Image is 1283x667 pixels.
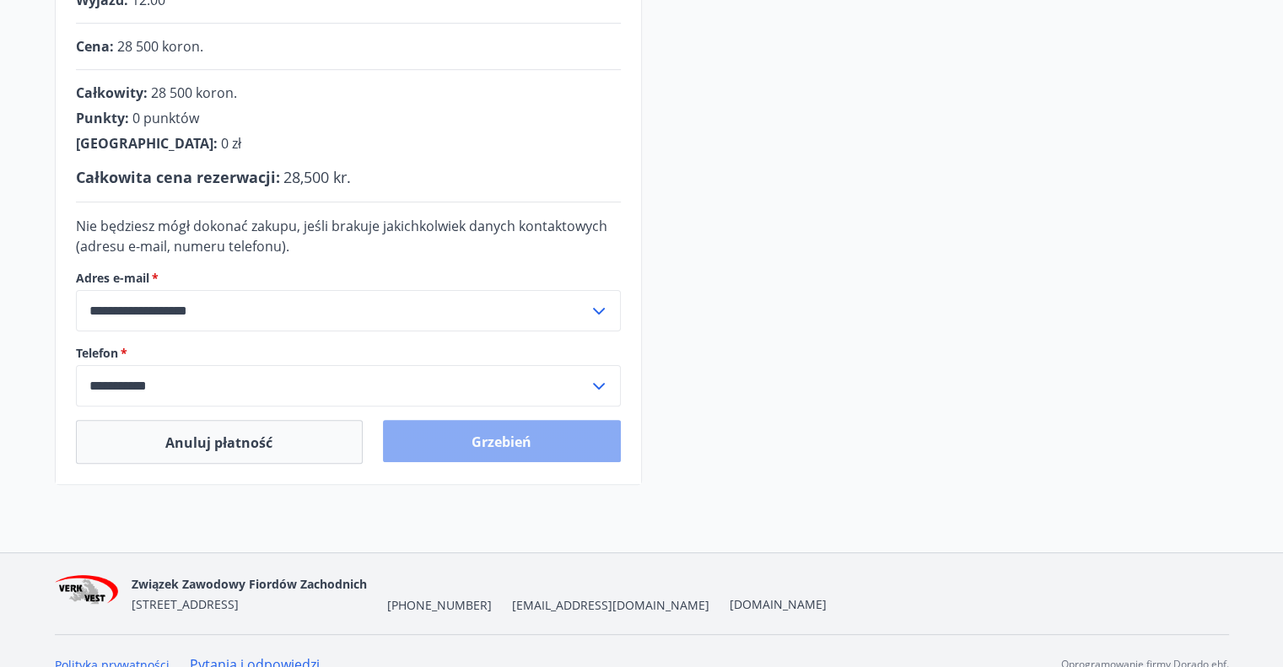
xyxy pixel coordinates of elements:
[125,109,129,127] font: :
[512,597,709,613] font: [EMAIL_ADDRESS][DOMAIN_NAME]
[143,109,199,127] font: punktów
[76,167,276,187] font: Całkowita cena rezerwacji
[110,37,114,56] font: :
[730,596,827,612] a: [DOMAIN_NAME]
[143,83,148,102] font: :
[76,83,143,102] font: Całkowity
[151,83,237,102] font: 28 500 koron.
[387,597,492,613] font: [PHONE_NUMBER]
[213,134,218,153] font: :
[165,433,272,452] font: Anuluj płatność
[55,575,119,611] img: jihgzMk4dcgjRAW2aMgpbAqQEG7LZi0j9dOLAUvz.png
[276,167,280,187] font: :
[76,345,118,361] font: Telefon
[283,167,351,187] font: 28,500 kr.
[221,134,241,153] font: 0 zł
[76,134,213,153] font: [GEOGRAPHIC_DATA]
[76,420,363,464] button: Anuluj płatność
[472,433,531,451] font: Grzebień
[76,270,149,286] font: Adres e-mail
[76,37,110,56] font: Cena
[132,596,239,612] font: [STREET_ADDRESS]
[132,109,140,127] font: 0
[383,420,621,462] button: Grzebień
[132,576,367,592] font: Związek Zawodowy Fiordów Zachodnich
[76,109,125,127] font: Punkty
[76,217,607,256] font: Nie będziesz mógł dokonać zakupu, jeśli brakuje jakichkolwiek danych kontaktowych (adresu e-mail,...
[117,37,203,56] font: 28 500 koron.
